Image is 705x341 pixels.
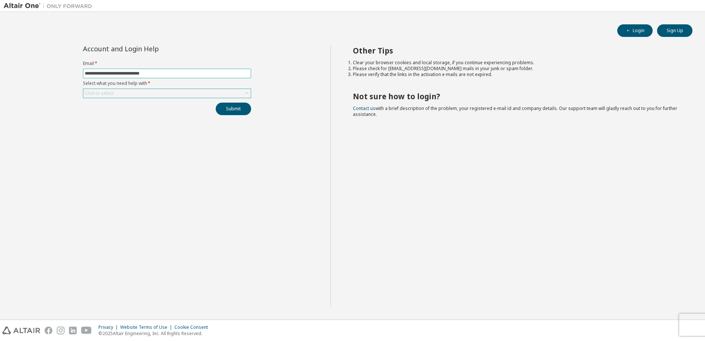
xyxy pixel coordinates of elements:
label: Select what you need help with [83,80,251,86]
p: © 2025 Altair Engineering, Inc. All Rights Reserved. [98,330,212,337]
div: Click to select [85,90,114,96]
img: youtube.svg [81,327,92,334]
div: Click to select [83,89,251,98]
label: Email [83,61,251,66]
span: with a brief description of the problem, your registered e-mail id and company details. Our suppo... [353,105,677,117]
button: Submit [216,103,251,115]
img: Altair One [4,2,96,10]
img: facebook.svg [45,327,52,334]
button: Login [617,24,653,37]
div: Cookie Consent [174,324,212,330]
a: Contact us [353,105,375,111]
li: Please check for [EMAIL_ADDRESS][DOMAIN_NAME] mails in your junk or spam folder. [353,66,680,72]
li: Please verify that the links in the activation e-mails are not expired. [353,72,680,77]
h2: Not sure how to login? [353,92,680,101]
li: Clear your browser cookies and local storage, if you continue experiencing problems. [353,60,680,66]
div: Account and Login Help [83,46,218,52]
div: Privacy [98,324,120,330]
button: Sign Up [657,24,692,37]
img: altair_logo.svg [2,327,40,334]
img: linkedin.svg [69,327,77,334]
img: instagram.svg [57,327,65,334]
div: Website Terms of Use [120,324,174,330]
h2: Other Tips [353,46,680,55]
